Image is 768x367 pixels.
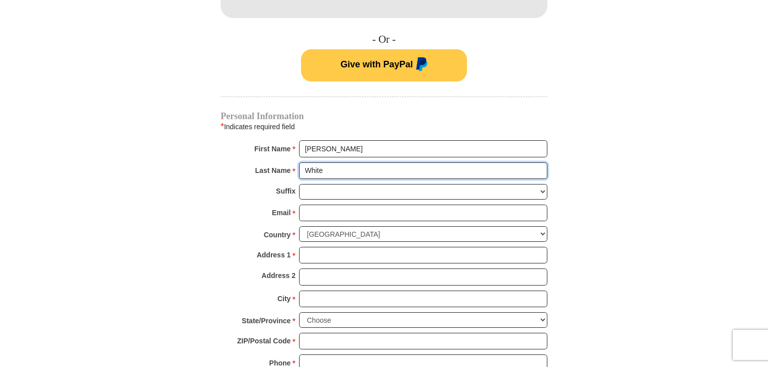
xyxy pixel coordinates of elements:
[221,112,547,120] h4: Personal Information
[254,142,291,156] strong: First Name
[255,163,291,177] strong: Last Name
[242,314,291,328] strong: State/Province
[264,228,291,242] strong: Country
[221,120,547,133] div: Indicates required field
[277,292,291,306] strong: City
[237,334,291,348] strong: ZIP/Postal Code
[276,184,296,198] strong: Suffix
[413,57,428,73] img: paypal
[340,59,413,69] span: Give with PayPal
[257,248,291,262] strong: Address 1
[301,49,467,81] button: Give with PayPal
[221,33,547,46] h4: - Or -
[272,206,291,220] strong: Email
[261,268,296,283] strong: Address 2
